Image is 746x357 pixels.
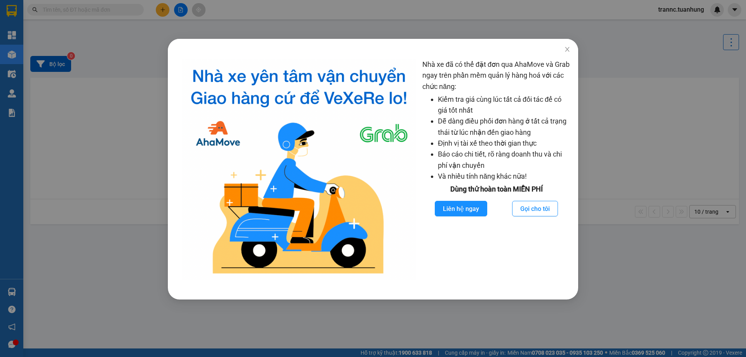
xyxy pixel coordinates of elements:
button: Liên hệ ngay [435,201,487,216]
div: Dùng thử hoàn toàn MIỄN PHÍ [422,184,570,195]
img: logo [182,59,416,280]
li: Định vị tài xế theo thời gian thực [438,138,570,149]
li: Và nhiều tính năng khác nữa! [438,171,570,182]
span: Liên hệ ngay [443,204,479,214]
span: close [564,46,570,52]
li: Báo cáo chi tiết, rõ ràng doanh thu và chi phí vận chuyển [438,149,570,171]
li: Dễ dàng điều phối đơn hàng ở tất cả trạng thái từ lúc nhận đến giao hàng [438,116,570,138]
div: Nhà xe đã có thể đặt đơn qua AhaMove và Grab ngay trên phần mềm quản lý hàng hoá với các chức năng: [422,59,570,280]
span: Gọi cho tôi [520,204,550,214]
button: Gọi cho tôi [512,201,558,216]
li: Kiểm tra giá cùng lúc tất cả đối tác để có giá tốt nhất [438,94,570,116]
button: Close [556,39,578,61]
